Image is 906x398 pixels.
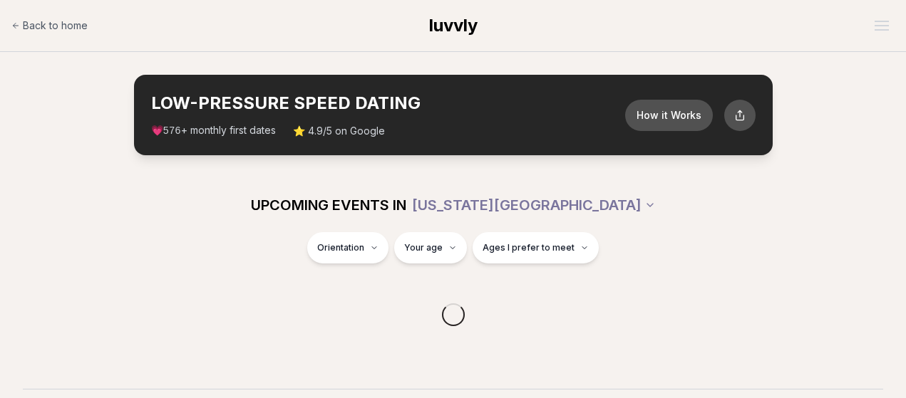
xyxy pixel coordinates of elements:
[404,242,443,253] span: Your age
[394,232,467,263] button: Your age
[412,189,656,221] button: [US_STATE][GEOGRAPHIC_DATA]
[251,195,406,215] span: UPCOMING EVENTS IN
[151,123,276,138] span: 💗 + monthly first dates
[317,242,364,253] span: Orientation
[473,232,599,263] button: Ages I prefer to meet
[151,92,625,115] h2: LOW-PRESSURE SPEED DATING
[163,125,181,137] span: 576
[429,15,478,36] span: luvvly
[23,19,88,33] span: Back to home
[625,100,713,131] button: How it Works
[869,15,895,36] button: Open menu
[293,124,385,138] span: ⭐ 4.9/5 on Google
[429,14,478,37] a: luvvly
[11,11,88,40] a: Back to home
[307,232,388,263] button: Orientation
[483,242,575,253] span: Ages I prefer to meet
